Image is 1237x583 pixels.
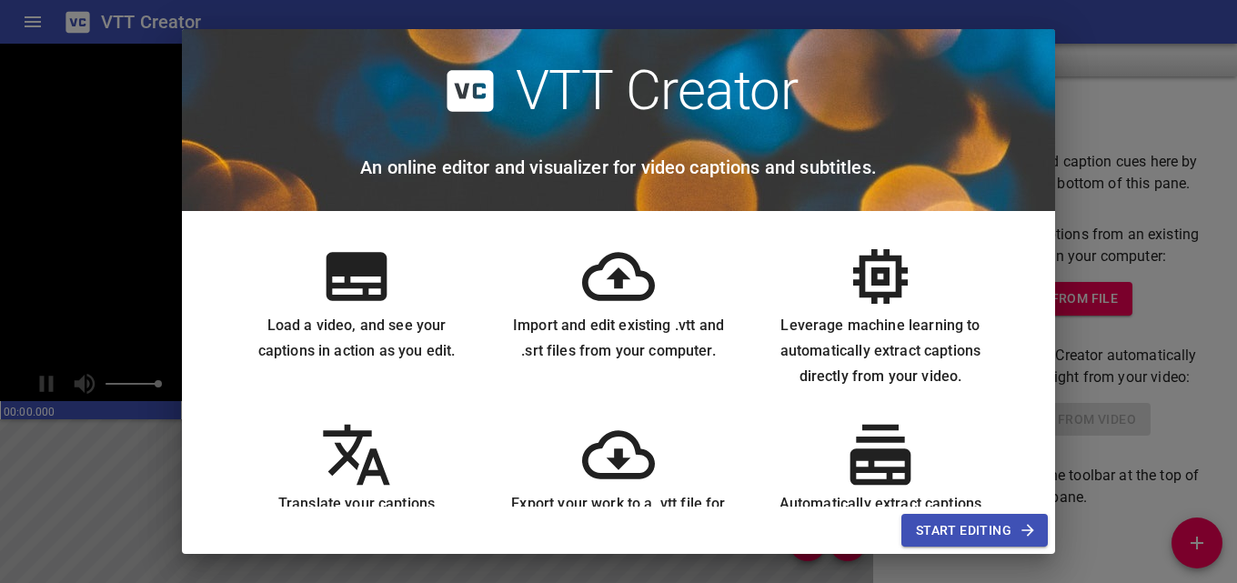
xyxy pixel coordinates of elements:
[502,313,735,364] h6: Import and edit existing .vtt and .srt files from your computer.
[916,519,1033,542] span: Start Editing
[240,491,473,568] h6: Translate your captions automatically using Google Translate.
[360,153,877,182] h6: An online editor and visualizer for video captions and subtitles.
[764,313,997,389] h6: Leverage machine learning to automatically extract captions directly from your video.
[901,514,1048,548] button: Start Editing
[240,313,473,364] h6: Load a video, and see your captions in action as you edit.
[502,491,735,568] h6: Export your work to a .vtt file for use anywhere on the web, or a .srt file for use offline.
[764,491,997,568] h6: Automatically extract captions from many videos at once with Batch Transcribe
[516,58,799,124] h2: VTT Creator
